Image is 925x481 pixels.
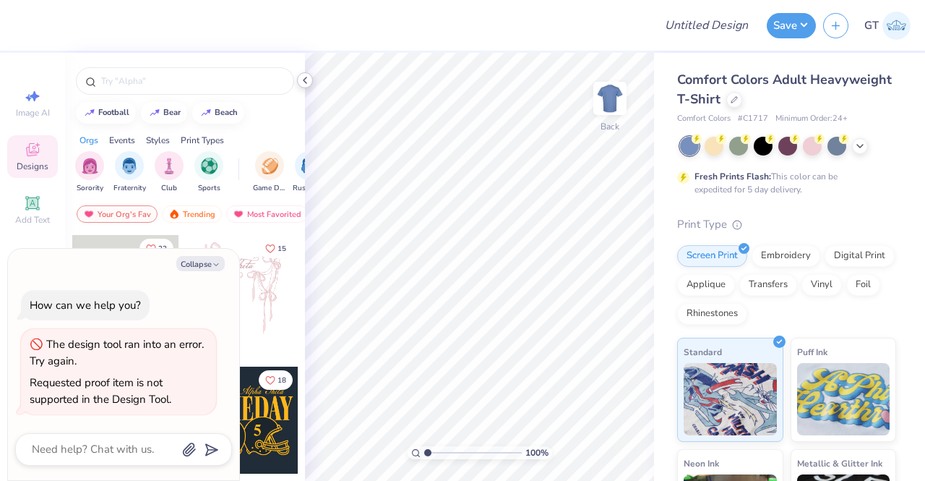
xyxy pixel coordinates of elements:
button: bear [141,102,187,124]
img: Rush & Bid Image [301,158,318,174]
span: Standard [684,344,722,359]
img: Fraternity Image [121,158,137,174]
span: Fraternity [113,183,146,194]
img: Sorority Image [82,158,98,174]
div: Transfers [739,274,797,296]
span: # C1717 [738,113,768,125]
span: Sorority [77,183,103,194]
div: beach [215,108,238,116]
button: beach [192,102,244,124]
div: Vinyl [801,274,842,296]
span: Club [161,183,177,194]
button: filter button [293,151,326,194]
span: Comfort Colors Adult Heavyweight T-Shirt [677,71,892,108]
div: bear [163,108,181,116]
button: Save [767,13,816,38]
img: Puff Ink [797,363,890,435]
div: Rhinestones [677,303,747,325]
span: 15 [277,245,286,252]
div: Print Types [181,134,224,147]
div: filter for Game Day [253,151,286,194]
img: most_fav.gif [233,209,244,219]
span: Neon Ink [684,456,719,471]
img: trending.gif [168,209,180,219]
div: The design tool ran into an error. Try again. [30,337,204,368]
span: Metallic & Glitter Ink [797,456,882,471]
img: Standard [684,363,777,435]
div: How can we help you? [30,298,141,312]
div: football [98,108,129,116]
img: Club Image [161,158,177,174]
button: Like [259,370,293,390]
div: Foil [846,274,880,296]
div: Digital Print [825,245,895,267]
div: filter for Fraternity [113,151,146,194]
span: Comfort Colors [677,113,731,125]
span: Add Text [15,214,50,226]
div: filter for Rush & Bid [293,151,326,194]
button: football [76,102,136,124]
span: Image AI [16,107,50,119]
button: filter button [194,151,223,194]
strong: Fresh Prints Flash: [694,171,771,182]
img: most_fav.gif [83,209,95,219]
div: Applique [677,274,735,296]
div: filter for Sports [194,151,223,194]
div: Embroidery [752,245,820,267]
span: Rush & Bid [293,183,326,194]
span: 100 % [525,446,548,459]
div: Back [601,120,619,133]
div: Trending [162,205,222,223]
button: Collapse [176,256,225,271]
img: trend_line.gif [200,108,212,117]
div: Events [109,134,135,147]
button: filter button [113,151,146,194]
span: Minimum Order: 24 + [775,113,848,125]
img: trend_line.gif [84,108,95,117]
div: Most Favorited [226,205,308,223]
span: Puff Ink [797,344,827,359]
div: Screen Print [677,245,747,267]
img: Sports Image [201,158,218,174]
span: GT [864,17,879,34]
span: Designs [17,161,48,172]
div: Print Type [677,216,896,233]
input: Untitled Design [653,11,760,40]
img: Game Day Image [262,158,278,174]
div: Orgs [79,134,98,147]
img: Gayathree Thangaraj [882,12,911,40]
div: Styles [146,134,170,147]
span: Sports [198,183,220,194]
button: filter button [253,151,286,194]
a: GT [864,12,911,40]
button: Like [259,239,293,258]
span: Game Day [253,183,286,194]
div: Your Org's Fav [77,205,158,223]
div: filter for Sorority [75,151,104,194]
span: 18 [277,377,286,384]
button: filter button [155,151,184,194]
span: 33 [158,245,167,252]
button: filter button [75,151,104,194]
input: Try "Alpha" [100,74,285,88]
div: Requested proof item is not supported in the Design Tool. [30,375,171,406]
div: filter for Club [155,151,184,194]
img: Back [595,84,624,113]
img: trend_line.gif [149,108,160,117]
button: Like [139,239,173,258]
div: This color can be expedited for 5 day delivery. [694,170,872,196]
